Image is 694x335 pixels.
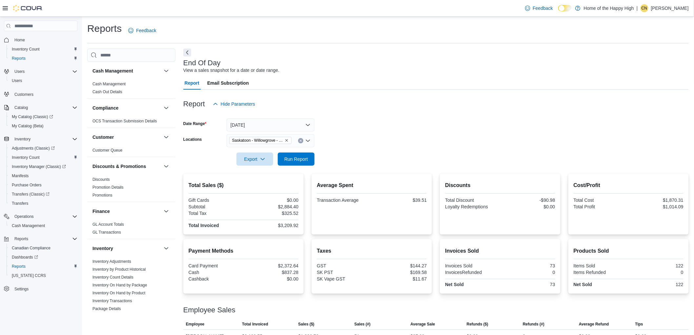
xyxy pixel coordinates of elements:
span: Cash Out Details [92,89,122,94]
button: Discounts & Promotions [92,163,161,170]
a: Customers [12,91,36,98]
div: Card Payment [189,263,242,268]
button: Export [236,153,273,166]
button: My Catalog (Beta) [7,121,80,131]
span: Home [12,36,77,44]
nav: Complex example [4,32,77,311]
span: Sales (#) [354,322,370,327]
button: Customers [1,89,80,99]
a: Transfers (Classic) [7,190,80,199]
div: 0 [630,270,684,275]
span: Purchase Orders [9,181,77,189]
span: Export [240,153,269,166]
div: Gift Cards [189,198,242,203]
span: Run Report [284,156,308,162]
span: Users [14,69,25,74]
a: Transfers (Classic) [9,190,52,198]
a: GL Account Totals [92,222,124,227]
h2: Taxes [317,247,427,255]
strong: Net Sold [574,282,592,287]
button: Reports [7,54,80,63]
h3: End Of Day [183,59,221,67]
div: Items Sold [574,263,627,268]
a: Canadian Compliance [9,244,53,252]
span: Customers [12,90,77,98]
span: Average Sale [411,322,435,327]
h1: Reports [87,22,122,35]
p: [PERSON_NAME] [651,4,689,12]
span: Customers [14,92,33,97]
div: Total Profit [574,204,627,209]
span: Reports [12,235,77,243]
div: Total Cost [574,198,627,203]
a: Discounts [92,177,110,182]
span: Feedback [136,27,156,34]
span: Home [14,37,25,43]
div: $1,870.31 [630,198,684,203]
a: Users [9,77,25,85]
span: Inventory Adjustments [92,259,131,264]
button: [US_STATE] CCRS [7,271,80,280]
div: 73 [501,263,555,268]
span: Inventory On Hand by Package [92,283,147,288]
span: Transfers [9,199,77,207]
a: Inventory Count Details [92,275,133,280]
a: [US_STATE] CCRS [9,272,49,280]
span: Inventory Count [9,45,77,53]
span: Cash Management [9,222,77,230]
p: | [637,4,638,12]
h3: Discounts & Promotions [92,163,146,170]
span: Washington CCRS [9,272,77,280]
span: Manifests [9,172,77,180]
span: Inventory Count [9,154,77,161]
span: Catalog [14,105,28,110]
span: Reports [12,264,26,269]
button: Compliance [92,105,161,111]
div: $3,209.92 [245,223,298,228]
span: My Catalog (Beta) [12,123,44,129]
button: Reports [12,235,31,243]
a: Inventory by Product Historical [92,267,146,272]
div: SK PST [317,270,371,275]
a: Adjustments (Classic) [7,144,80,153]
a: Home [12,36,28,44]
span: Users [12,68,77,75]
span: Email Subscription [207,76,249,90]
span: Transfers [12,201,28,206]
h3: Employee Sales [183,306,235,314]
button: Catalog [1,103,80,112]
span: Users [12,78,22,83]
button: Reports [1,234,80,243]
span: My Catalog (Classic) [9,113,77,121]
button: Operations [1,212,80,221]
button: Inventory Count [7,153,80,162]
button: Inventory [12,135,33,143]
img: Cova [13,5,43,11]
div: Clayton Neitzel [641,4,648,12]
button: Users [1,67,80,76]
a: Inventory Manager (Classic) [7,162,80,171]
a: Purchase Orders [9,181,44,189]
a: Settings [12,285,31,293]
span: Customer Queue [92,148,122,153]
h3: Finance [92,208,110,215]
button: Clear input [298,138,303,143]
div: -$90.98 [501,198,555,203]
div: $0.00 [245,198,298,203]
div: $2,372.64 [245,263,298,268]
h2: Total Sales ($) [189,181,298,189]
a: Inventory On Hand by Package [92,283,147,287]
button: Cash Management [92,68,161,74]
h3: Customer [92,134,114,140]
span: Canadian Compliance [9,244,77,252]
button: Compliance [162,104,170,112]
h3: Compliance [92,105,118,111]
h3: Inventory [92,245,113,252]
span: Dashboards [9,253,77,261]
div: Invoices Sold [445,263,499,268]
button: Catalog [12,104,31,112]
a: Feedback [522,2,556,15]
span: Inventory Transactions [92,298,132,304]
span: Reports [14,236,28,241]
